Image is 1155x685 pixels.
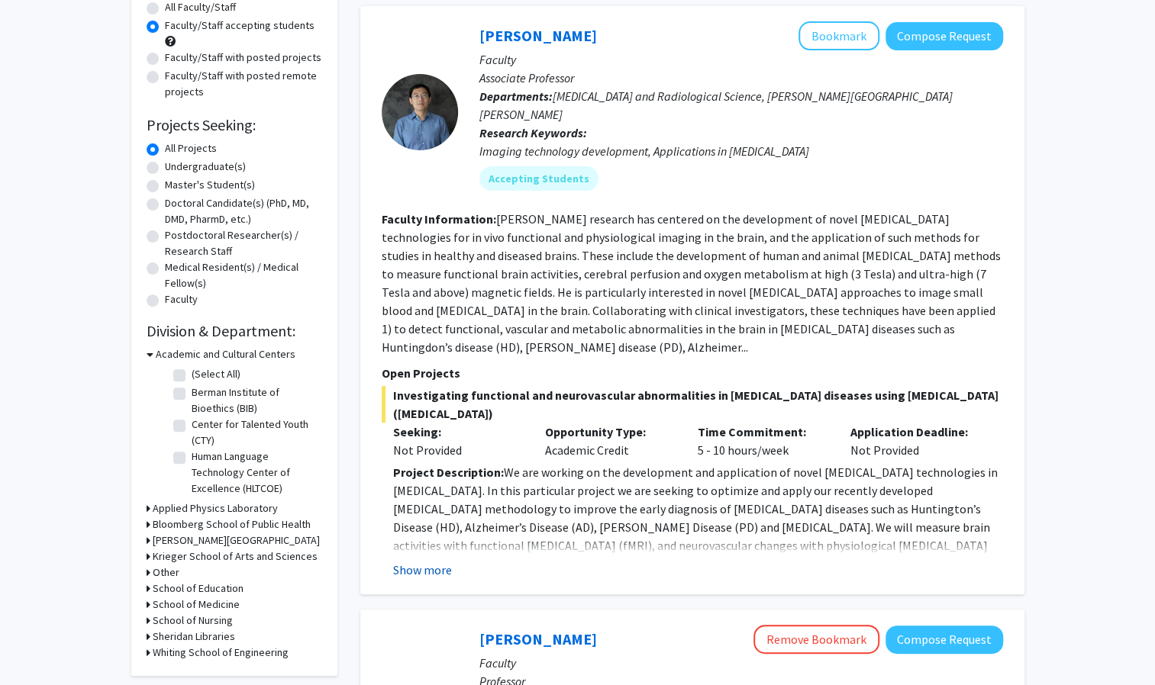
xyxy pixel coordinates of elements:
[165,259,322,291] label: Medical Resident(s) / Medical Fellow(s)
[479,125,587,140] b: Research Keywords:
[153,500,278,516] h3: Applied Physics Laboratory
[850,423,980,441] p: Application Deadline:
[479,166,598,191] mat-chip: Accepting Students
[839,423,992,459] div: Not Provided
[153,597,240,613] h3: School of Medicine
[393,465,504,480] strong: Project Description:
[382,211,496,227] b: Faculty Information:
[393,441,523,459] div: Not Provided
[192,416,318,449] label: Center for Talented Youth (CTY)
[479,142,1003,160] div: Imaging technology development, Applications in [MEDICAL_DATA]
[886,626,1003,654] button: Compose Request to Michele Manahan
[686,423,839,459] div: 5 - 10 hours/week
[165,291,198,307] label: Faculty
[479,50,1003,69] p: Faculty
[698,423,828,441] p: Time Commitment:
[153,532,320,548] h3: [PERSON_NAME][GEOGRAPHIC_DATA]
[165,159,246,175] label: Undergraduate(s)
[382,386,1003,423] span: Investigating functional and neurovascular abnormalities in [MEDICAL_DATA] diseases using [MEDICA...
[886,22,1003,50] button: Compose Request to Jun Hua
[165,68,322,100] label: Faculty/Staff with posted remote projects
[479,26,597,45] a: [PERSON_NAME]
[153,516,311,532] h3: Bloomberg School of Public Health
[382,211,1001,355] fg-read-more: [PERSON_NAME] research has centered on the development of novel [MEDICAL_DATA] technologies for i...
[393,561,452,579] button: Show more
[393,423,523,441] p: Seeking:
[165,227,322,259] label: Postdoctoral Researcher(s) / Research Staff
[192,384,318,416] label: Berman Institute of Bioethics (BIB)
[147,322,322,340] h2: Division & Department:
[147,116,322,134] h2: Projects Seeking:
[798,21,879,50] button: Add Jun Hua to Bookmarks
[165,18,315,34] label: Faculty/Staff accepting students
[156,346,295,362] h3: Academic and Cultural Centers
[545,423,675,441] p: Opportunity Type:
[165,177,255,193] label: Master's Student(s)
[382,364,1003,382] p: Open Projects
[479,88,953,122] span: [MEDICAL_DATA] and Radiological Science, [PERSON_NAME][GEOGRAPHIC_DATA][PERSON_NAME]
[192,449,318,497] label: Human Language Technology Center of Excellence (HLTCOE)
[165,50,321,66] label: Faculty/Staff with posted projects
[153,613,233,629] h3: School of Nursing
[153,564,179,580] h3: Other
[11,616,65,674] iframe: Chat
[153,629,235,645] h3: Sheridan Libraries
[192,366,240,382] label: (Select All)
[479,654,1003,672] p: Faculty
[479,69,1003,87] p: Associate Professor
[153,580,244,597] h3: School of Education
[479,629,597,648] a: [PERSON_NAME]
[393,463,1003,573] p: We are working on the development and application of novel [MEDICAL_DATA] technologies in [MEDICA...
[534,423,686,459] div: Academic Credit
[165,140,217,156] label: All Projects
[153,548,318,564] h3: Krieger School of Arts and Sciences
[753,625,879,654] button: Remove Bookmark
[479,88,553,104] b: Departments:
[153,645,289,661] h3: Whiting School of Engineering
[165,195,322,227] label: Doctoral Candidate(s) (PhD, MD, DMD, PharmD, etc.)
